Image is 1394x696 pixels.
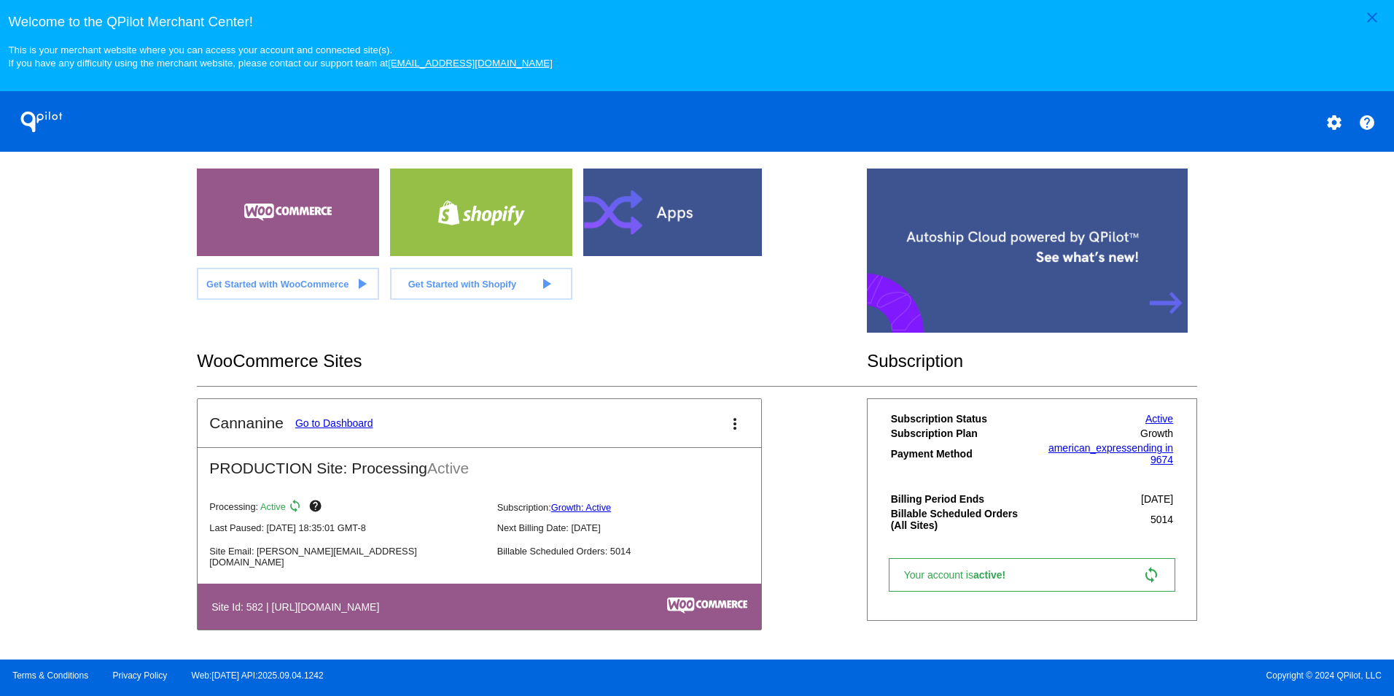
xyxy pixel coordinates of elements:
[551,502,612,513] a: Growth: Active
[197,268,379,300] a: Get Started with WooCommerce
[12,107,71,136] h1: QPilot
[260,502,286,513] span: Active
[497,522,773,533] p: Next Billing Date: [DATE]
[890,492,1032,506] th: Billing Period Ends
[904,569,1021,581] span: Your account is
[388,58,553,69] a: [EMAIL_ADDRESS][DOMAIN_NAME]
[867,351,1197,371] h2: Subscription
[8,45,552,69] small: This is your merchant website where you can access your account and connected site(s). If you hav...
[390,268,572,300] a: Get Started with Shopify
[667,598,747,614] img: c53aa0e5-ae75-48aa-9bee-956650975ee5
[288,499,305,517] mat-icon: sync
[295,417,373,429] a: Go to Dashboard
[1145,413,1173,425] a: Active
[198,448,761,477] h2: PRODUCTION Site: Processing
[973,569,1013,581] span: active!
[1140,428,1173,439] span: Growth
[353,275,370,293] mat-icon: play_arrow
[206,279,348,290] span: Get Started with WooCommerce
[726,415,744,433] mat-icon: more_vert
[427,460,469,476] span: Active
[192,670,324,681] a: Web:[DATE] API:2025.09.04.1242
[408,279,517,290] span: Get Started with Shopify
[308,499,326,517] mat-icon: help
[1150,514,1173,525] span: 5014
[209,522,485,533] p: Last Paused: [DATE] 18:35:01 GMT-8
[8,14,1385,30] h3: Welcome to the QPilot Merchant Center!
[197,351,867,371] h2: WooCommerce Sites
[1048,442,1173,465] a: american_expressending in 9674
[497,546,773,557] p: Billable Scheduled Orders: 5014
[209,414,284,432] h2: Cannanine
[113,670,168,681] a: Privacy Policy
[890,507,1032,532] th: Billable Scheduled Orders (All Sites)
[890,427,1032,440] th: Subscription Plan
[209,499,485,517] p: Processing:
[1142,566,1160,584] mat-icon: sync
[209,546,485,568] p: Site Email: [PERSON_NAME][EMAIL_ADDRESS][DOMAIN_NAME]
[1325,114,1343,131] mat-icon: settings
[12,670,88,681] a: Terms & Conditions
[709,670,1382,681] span: Copyright © 2024 QPilot, LLC
[890,412,1032,425] th: Subscription Status
[211,601,386,613] h4: Site Id: 582 | [URL][DOMAIN_NAME]
[1363,9,1381,26] mat-icon: close
[1141,493,1173,505] span: [DATE]
[537,275,555,293] mat-icon: play_arrow
[889,558,1175,592] a: Your account isactive! sync
[1048,442,1132,454] span: american_express
[497,502,773,513] p: Subscription:
[1358,114,1376,131] mat-icon: help
[890,441,1032,466] th: Payment Method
